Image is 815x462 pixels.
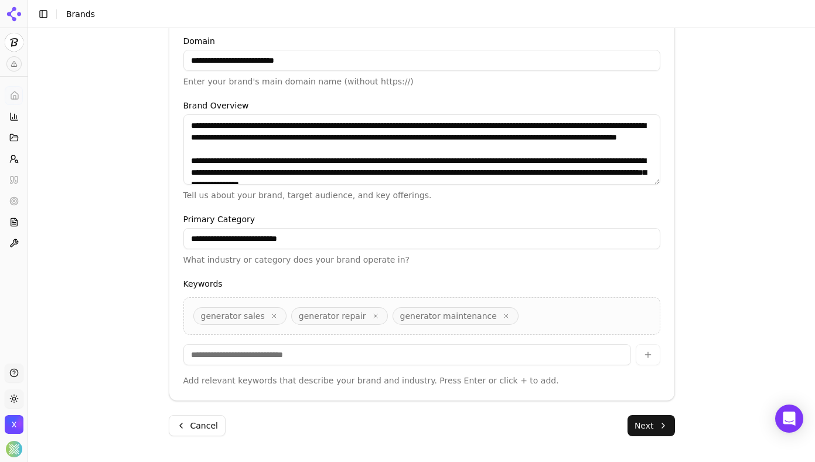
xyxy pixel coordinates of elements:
[183,189,660,201] p: Tell us about your brand, target audience, and key offerings.
[628,415,675,436] button: Next
[169,415,226,436] button: Cancel
[5,415,23,434] img: Xponent21 Inc
[183,280,660,288] label: Keywords
[6,441,22,457] img: Courtney Turrin
[5,415,23,434] button: Open organization switcher
[183,101,660,110] label: Brand Overview
[775,405,803,433] div: Open Intercom Messenger
[201,310,265,322] span: generator sales
[5,33,23,52] img: Managed Generator Services
[183,37,660,45] label: Domain
[183,215,660,223] label: Primary Category
[183,375,660,386] p: Add relevant keywords that describe your brand and industry. Press Enter or click + to add.
[66,8,782,20] nav: breadcrumb
[183,76,660,87] p: Enter your brand's main domain name (without https://)
[183,254,660,266] p: What industry or category does your brand operate in?
[400,310,497,322] span: generator maintenance
[299,310,366,322] span: generator repair
[66,9,95,19] span: Brands
[5,33,23,52] button: Current brand: Managed Generator Services
[6,441,22,457] button: Open user button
